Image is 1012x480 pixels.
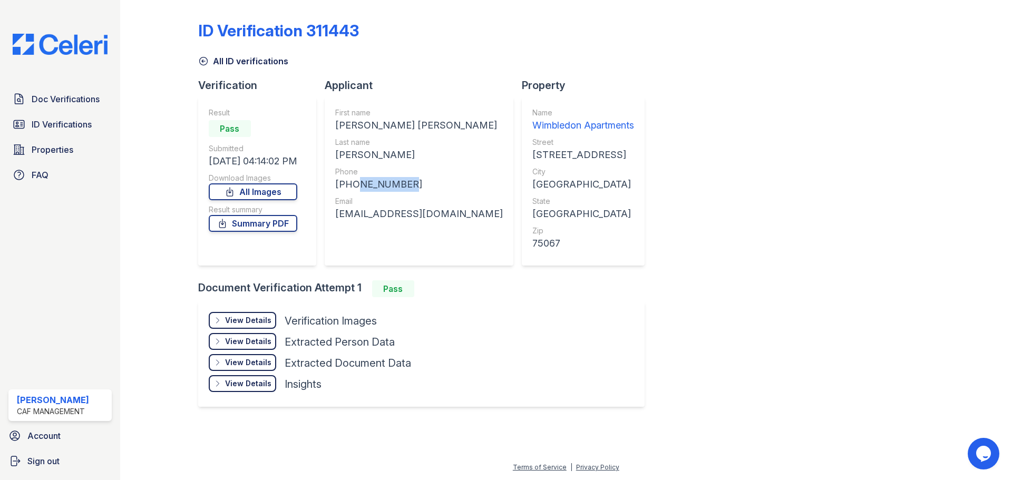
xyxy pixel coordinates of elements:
div: View Details [225,315,271,326]
div: Result [209,107,297,118]
a: Account [4,425,116,446]
a: Terms of Service [513,463,567,471]
div: First name [335,107,503,118]
div: Applicant [325,78,522,93]
a: FAQ [8,164,112,185]
div: View Details [225,357,271,368]
div: Property [522,78,653,93]
a: Summary PDF [209,215,297,232]
a: Doc Verifications [8,89,112,110]
iframe: chat widget [968,438,1001,469]
div: State [532,196,634,207]
span: Doc Verifications [32,93,100,105]
div: [GEOGRAPHIC_DATA] [532,177,634,192]
a: ID Verifications [8,114,112,135]
div: [PERSON_NAME] [PERSON_NAME] [335,118,503,133]
div: [PERSON_NAME] [17,394,89,406]
a: All Images [209,183,297,200]
div: Name [532,107,634,118]
span: ID Verifications [32,118,92,131]
div: Insights [285,377,322,391]
div: View Details [225,336,271,347]
div: Street [532,137,634,148]
div: Submitted [209,143,297,154]
a: Privacy Policy [576,463,619,471]
div: Extracted Person Data [285,335,395,349]
div: Wimbledon Apartments [532,118,634,133]
div: ID Verification 311443 [198,21,359,40]
div: Extracted Document Data [285,356,411,370]
div: Last name [335,137,503,148]
div: Verification [198,78,325,93]
a: Properties [8,139,112,160]
div: [GEOGRAPHIC_DATA] [532,207,634,221]
a: All ID verifications [198,55,288,67]
span: Properties [32,143,73,156]
div: [STREET_ADDRESS] [532,148,634,162]
div: Pass [209,120,251,137]
a: Name Wimbledon Apartments [532,107,634,133]
div: Phone [335,166,503,177]
span: Account [27,429,61,442]
span: Sign out [27,455,60,467]
div: [PHONE_NUMBER] [335,177,503,192]
div: Verification Images [285,314,377,328]
div: 75067 [532,236,634,251]
div: [DATE] 04:14:02 PM [209,154,297,169]
div: Download Images [209,173,297,183]
a: Sign out [4,450,116,472]
div: CAF Management [17,406,89,417]
img: CE_Logo_Blue-a8612792a0a2168367f1c8372b55b34899dd931a85d93a1a3d3e32e68fde9ad4.png [4,34,116,55]
div: City [532,166,634,177]
div: Document Verification Attempt 1 [198,280,653,297]
div: Zip [532,226,634,236]
div: Pass [372,280,414,297]
div: View Details [225,378,271,389]
span: FAQ [32,169,48,181]
div: | [570,463,572,471]
div: [EMAIL_ADDRESS][DOMAIN_NAME] [335,207,503,221]
div: Email [335,196,503,207]
div: Result summary [209,204,297,215]
div: [PERSON_NAME] [335,148,503,162]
